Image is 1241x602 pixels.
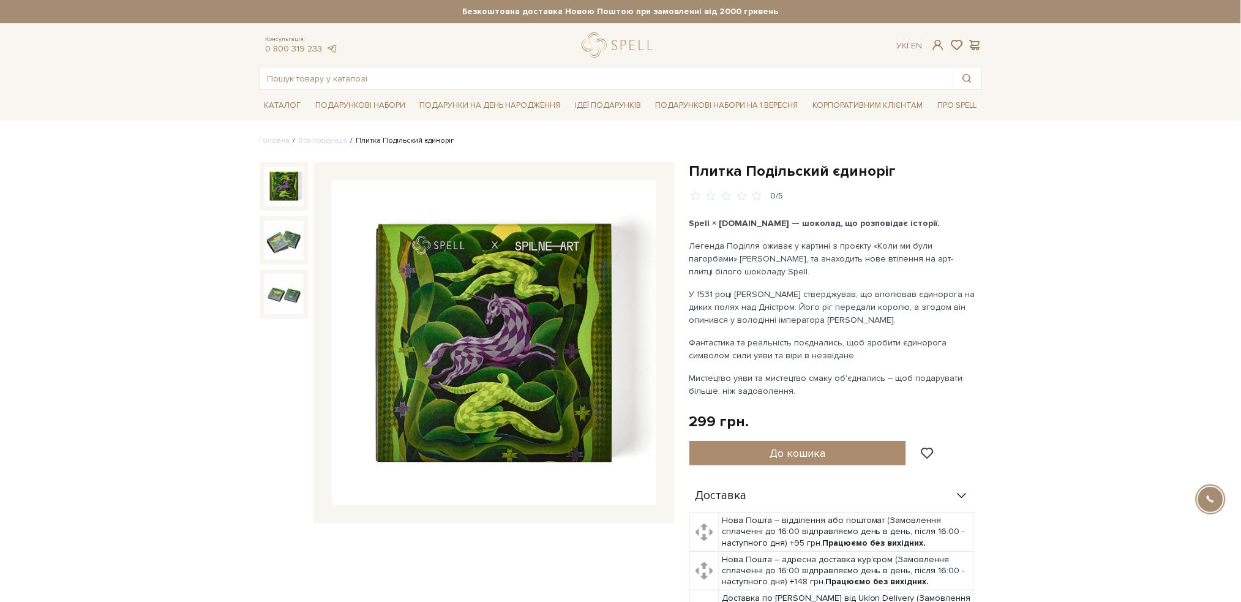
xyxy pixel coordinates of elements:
img: Плитка Подільский єдиноріг [332,180,656,505]
a: Корпоративним клієнтам [808,95,928,116]
p: Мистецтво уяви та мистецтво смаку об'єднались – щоб подарувати більше, ніж задоволення. [689,372,977,397]
img: Плитка Подільский єдиноріг [264,220,304,260]
b: Spell × [DOMAIN_NAME] — шоколад, що розповідає історії. [689,218,940,228]
a: Головна [260,136,290,145]
span: | [907,40,909,51]
img: Плитка Подільский єдиноріг [264,167,304,206]
strong: Безкоштовна доставка Новою Поштою при замовленні від 2000 гривень [260,6,982,17]
input: Пошук товару у каталозі [260,67,953,89]
b: Працюємо без вихідних. [825,576,929,587]
div: 0/5 [771,190,784,202]
li: Плитка Подільский єдиноріг [348,135,454,146]
p: У 1531 році [PERSON_NAME] стверджував, що вполював єдинорога на диких полях над Дністром. Його рі... [689,288,977,326]
a: En [911,40,922,51]
td: Нова Пошта – відділення або поштомат (Замовлення сплаченні до 16:00 відправляємо день в день, піс... [719,513,975,552]
a: Подарункові набори [310,96,410,115]
a: Ідеї подарунків [570,96,646,115]
a: Про Spell [933,96,982,115]
h1: Плитка Подільский єдиноріг [689,162,982,181]
a: 0 800 319 233 [266,43,323,54]
a: Вся продукція [299,136,348,145]
img: Плитка Подільский єдиноріг [264,274,304,314]
td: Нова Пошта – адресна доставка кур'єром (Замовлення сплаченні до 16:00 відправляємо день в день, п... [719,551,975,590]
a: Подарункові набори на 1 Вересня [651,95,803,116]
button: Пошук товару у каталозі [953,67,981,89]
button: До кошика [689,441,907,465]
a: logo [582,32,658,58]
b: Працюємо без вихідних. [822,538,926,548]
span: Консультація: [266,36,338,43]
a: Каталог [260,96,306,115]
a: Подарунки на День народження [415,96,566,115]
span: Доставка [695,491,747,502]
p: Легенда Поділля оживає у картині з проєкту «Коли ми були пагорбами» [PERSON_NAME], та знаходить н... [689,239,977,278]
div: Ук [896,40,922,51]
div: 299 грн. [689,412,749,431]
span: До кошика [770,446,826,460]
p: Фантастика та реальність поєднались, щоб зробити єдинорога символом сили уяви та віри в незвідане. [689,336,977,362]
a: telegram [326,43,338,54]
